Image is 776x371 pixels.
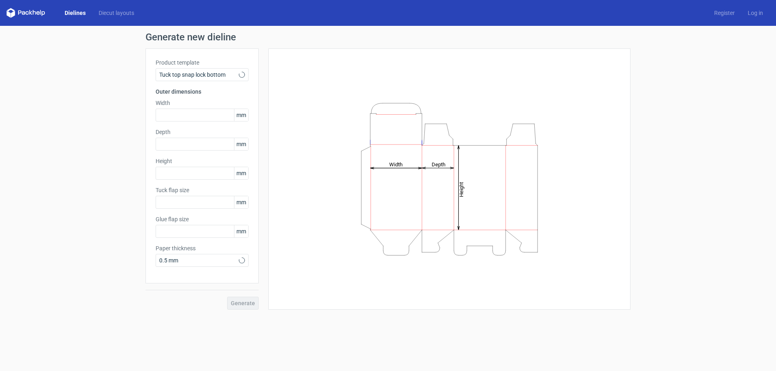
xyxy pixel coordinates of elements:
h3: Outer dimensions [156,88,249,96]
label: Width [156,99,249,107]
span: Tuck top snap lock bottom [159,71,239,79]
label: Glue flap size [156,215,249,223]
label: Product template [156,59,249,67]
label: Height [156,157,249,165]
span: 0.5 mm [159,256,239,264]
a: Dielines [58,9,92,17]
a: Register [708,9,741,17]
tspan: Height [458,182,464,197]
label: Paper thickness [156,244,249,252]
span: mm [234,196,248,208]
label: Tuck flap size [156,186,249,194]
a: Log in [741,9,770,17]
h1: Generate new dieline [145,32,630,42]
tspan: Depth [432,161,445,167]
a: Diecut layouts [92,9,141,17]
span: mm [234,167,248,179]
tspan: Width [389,161,403,167]
span: mm [234,138,248,150]
label: Depth [156,128,249,136]
span: mm [234,109,248,121]
span: mm [234,225,248,237]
